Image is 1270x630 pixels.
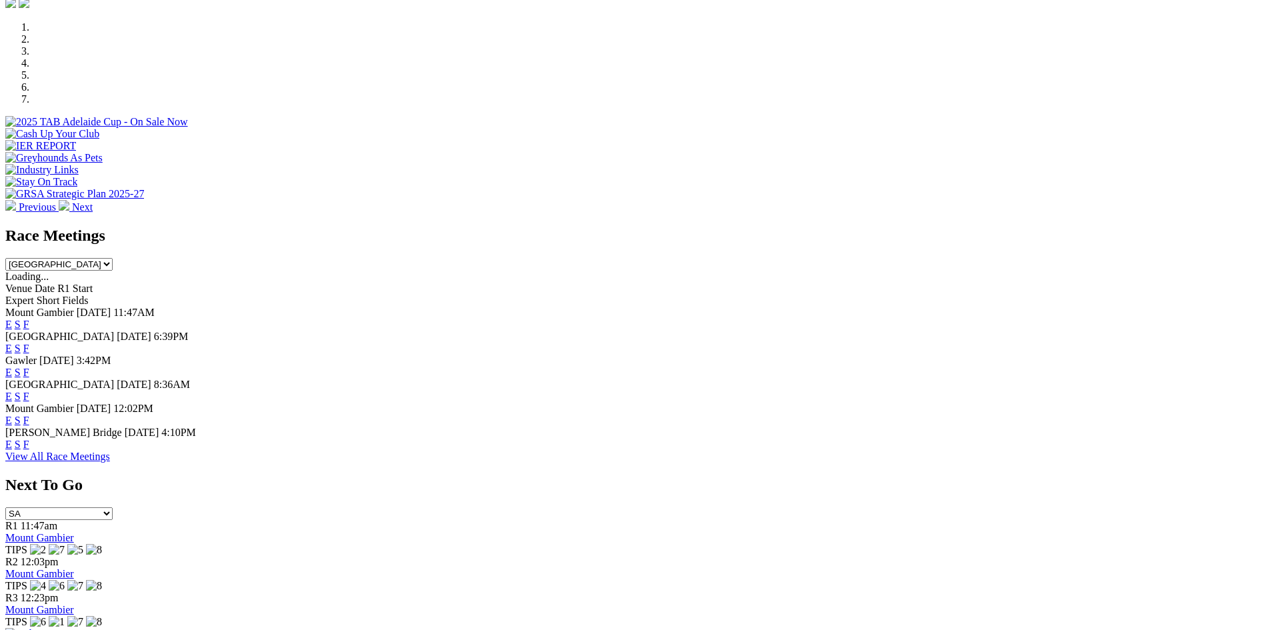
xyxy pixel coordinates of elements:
a: S [15,367,21,378]
span: Loading... [5,271,49,282]
img: 4 [30,580,46,592]
span: Short [37,295,60,306]
img: Stay On Track [5,176,77,188]
span: R2 [5,556,18,567]
span: Fields [62,295,88,306]
h2: Next To Go [5,476,1265,494]
span: [DATE] [77,403,111,414]
span: TIPS [5,616,27,627]
span: 11:47AM [113,307,155,318]
a: F [23,391,29,402]
span: Expert [5,295,34,306]
img: Greyhounds As Pets [5,152,103,164]
a: Next [59,201,93,213]
a: F [23,439,29,450]
span: R1 Start [57,283,93,294]
a: Previous [5,201,59,213]
img: 2 [30,544,46,556]
span: Gawler [5,355,37,366]
a: Mount Gambier [5,604,74,615]
span: 11:47am [21,520,57,531]
span: Date [35,283,55,294]
span: Venue [5,283,32,294]
img: Cash Up Your Club [5,128,99,140]
span: [DATE] [77,307,111,318]
a: S [15,439,21,450]
a: E [5,391,12,402]
img: chevron-left-pager-white.svg [5,200,16,211]
span: Previous [19,201,56,213]
img: 6 [49,580,65,592]
a: Mount Gambier [5,532,74,543]
span: 4:10PM [161,427,196,438]
span: [PERSON_NAME] Bridge [5,427,122,438]
img: 6 [30,616,46,628]
span: R3 [5,592,18,603]
span: 6:39PM [154,331,189,342]
a: E [5,415,12,426]
span: TIPS [5,580,27,591]
img: 8 [86,544,102,556]
span: 12:23pm [21,592,59,603]
span: Next [72,201,93,213]
a: S [15,391,21,402]
span: 12:03pm [21,556,59,567]
a: E [5,343,12,354]
a: F [23,367,29,378]
img: 1 [49,616,65,628]
img: 2025 TAB Adelaide Cup - On Sale Now [5,116,188,128]
a: S [15,415,21,426]
a: E [5,319,12,330]
img: 7 [67,580,83,592]
h2: Race Meetings [5,227,1265,245]
img: 7 [49,544,65,556]
a: E [5,367,12,378]
span: 3:42PM [77,355,111,366]
span: TIPS [5,544,27,555]
a: F [23,319,29,330]
span: [DATE] [39,355,74,366]
a: Mount Gambier [5,568,74,579]
img: 8 [86,616,102,628]
a: E [5,439,12,450]
img: 5 [67,544,83,556]
span: Mount Gambier [5,307,74,318]
img: chevron-right-pager-white.svg [59,200,69,211]
a: F [23,415,29,426]
a: View All Race Meetings [5,451,110,462]
img: IER REPORT [5,140,76,152]
span: [GEOGRAPHIC_DATA] [5,331,114,342]
span: 12:02PM [113,403,153,414]
span: [DATE] [117,331,151,342]
img: GRSA Strategic Plan 2025-27 [5,188,144,200]
a: F [23,343,29,354]
span: [GEOGRAPHIC_DATA] [5,379,114,390]
span: [DATE] [117,379,151,390]
img: 7 [67,616,83,628]
a: S [15,319,21,330]
a: S [15,343,21,354]
img: Industry Links [5,164,79,176]
img: 8 [86,580,102,592]
span: R1 [5,520,18,531]
span: [DATE] [125,427,159,438]
span: 8:36AM [154,379,190,390]
span: Mount Gambier [5,403,74,414]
